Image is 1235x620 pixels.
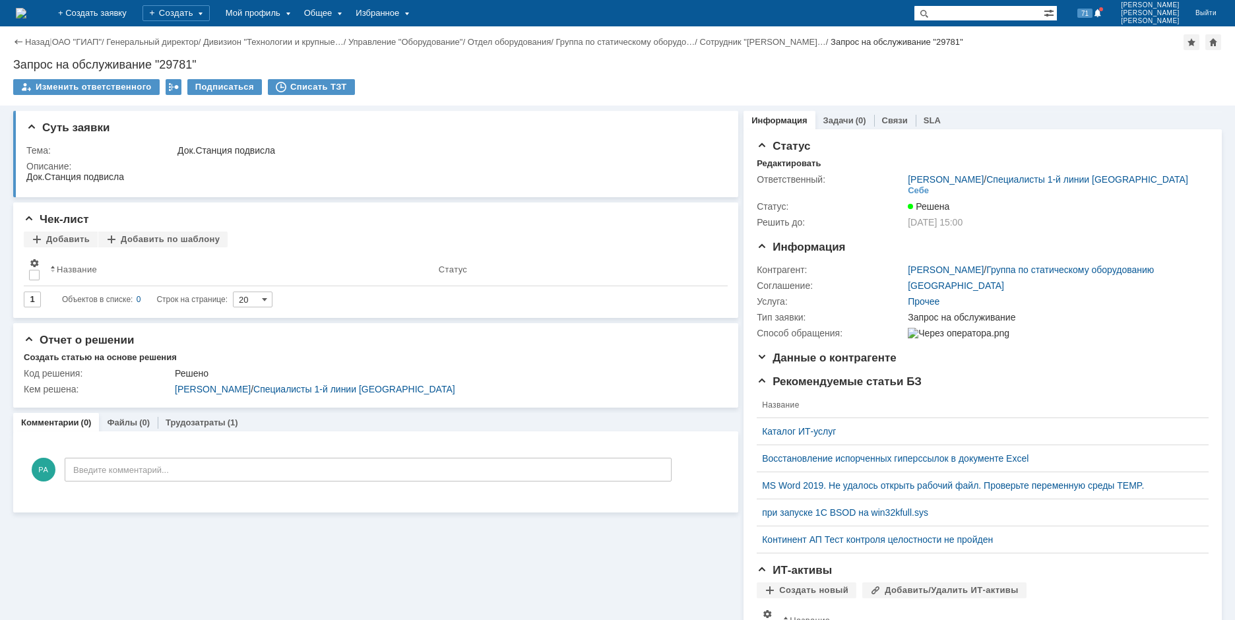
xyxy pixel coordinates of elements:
a: при запуске 1С BSOD на win32kfull.sys [762,507,1193,518]
div: Название [57,264,97,274]
a: Дивизион "Технологии и крупные… [203,37,344,47]
div: Услуга: [757,296,905,307]
div: / [468,37,556,47]
span: Решена [908,201,949,212]
span: Статус [757,140,810,152]
a: SLA [924,115,941,125]
a: Каталог ИТ-услуг [762,426,1193,437]
span: Информация [757,241,845,253]
div: Решено [175,368,718,379]
div: Код решения: [24,368,172,379]
a: Сотрудник "[PERSON_NAME]… [700,37,826,47]
div: / [556,37,700,47]
a: Континент АП Тест контроля целостности не пройден [762,534,1193,545]
div: Запрос на обслуживание [908,312,1201,323]
a: ОАО "ГИАП" [52,37,102,47]
span: 71 [1077,9,1092,18]
div: Тема: [26,145,175,156]
div: (0) [139,418,150,427]
span: [PERSON_NAME] [1121,17,1180,25]
div: / [175,384,718,394]
span: Настройки [762,609,773,619]
div: Ответственный: [757,174,905,185]
div: / [106,37,203,47]
div: Решить до: [757,217,905,228]
div: (0) [81,418,92,427]
div: / [700,37,831,47]
div: Сделать домашней страницей [1205,34,1221,50]
img: Через оператора.png [908,328,1009,338]
span: [PERSON_NAME] [1121,9,1180,17]
i: Строк на странице: [62,292,228,307]
span: ИТ-активы [757,564,832,576]
div: / [348,37,468,47]
a: Специалисты 1-й линии [GEOGRAPHIC_DATA] [253,384,455,394]
div: Запрос на обслуживание "29781" [831,37,963,47]
div: Соглашение: [757,280,905,291]
a: [PERSON_NAME] [908,174,984,185]
span: Данные о контрагенте [757,352,897,364]
div: / [52,37,107,47]
div: (1) [228,418,238,427]
div: Кем решена: [24,384,172,394]
a: Генеральный директор [106,37,198,47]
th: Название [757,392,1198,418]
a: Задачи [823,115,854,125]
div: Создать статью на основе решения [24,352,177,363]
div: Тип заявки: [757,312,905,323]
div: Контрагент: [757,264,905,275]
a: Группа по статическому оборудо… [556,37,695,47]
span: Суть заявки [26,121,110,134]
div: Добавить в избранное [1184,34,1199,50]
span: Настройки [29,258,40,268]
span: Объектов в списке: [62,295,133,304]
a: Группа по статическому оборудованию [986,264,1154,275]
span: Рекомендуемые статьи БЗ [757,375,922,388]
div: (0) [856,115,866,125]
a: Файлы [107,418,137,427]
div: Запрос на обслуживание "29781" [13,58,1222,71]
div: / [908,174,1188,185]
a: Информация [751,115,807,125]
div: Док.Станция подвисла [177,145,718,156]
div: / [908,264,1154,275]
a: Связи [882,115,908,125]
a: Трудозатраты [166,418,226,427]
div: Статус: [757,201,905,212]
a: MS Word 2019. Не удалось открыть рабочий файл. Проверьте переменную среды TEMP. [762,480,1193,491]
div: Способ обращения: [757,328,905,338]
a: [PERSON_NAME] [175,384,251,394]
span: Чек-лист [24,213,89,226]
a: Комментарии [21,418,79,427]
th: Название [45,253,433,286]
a: Перейти на домашнюю страницу [16,8,26,18]
a: Прочее [908,296,939,307]
a: Управление "Оборудование" [348,37,463,47]
div: Редактировать [757,158,821,169]
div: 0 [137,292,141,307]
a: Восстановление испорченных гиперссылок в документе Excel [762,453,1193,464]
span: [PERSON_NAME] [1121,1,1180,9]
div: Описание: [26,161,721,171]
span: Отчет о решении [24,334,134,346]
span: [DATE] 15:00 [908,217,963,228]
img: logo [16,8,26,18]
div: Создать [142,5,210,21]
span: Расширенный поиск [1044,6,1057,18]
a: [PERSON_NAME] [908,264,984,275]
a: [GEOGRAPHIC_DATA] [908,280,1004,291]
div: Себе [908,185,929,196]
th: Статус [433,253,717,286]
div: / [203,37,348,47]
div: Работа с массовостью [166,79,181,95]
a: Специалисты 1-й линии [GEOGRAPHIC_DATA] [986,174,1188,185]
span: РА [32,458,55,481]
div: | [49,36,51,46]
a: Назад [25,37,49,47]
a: Отдел оборудования [468,37,552,47]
